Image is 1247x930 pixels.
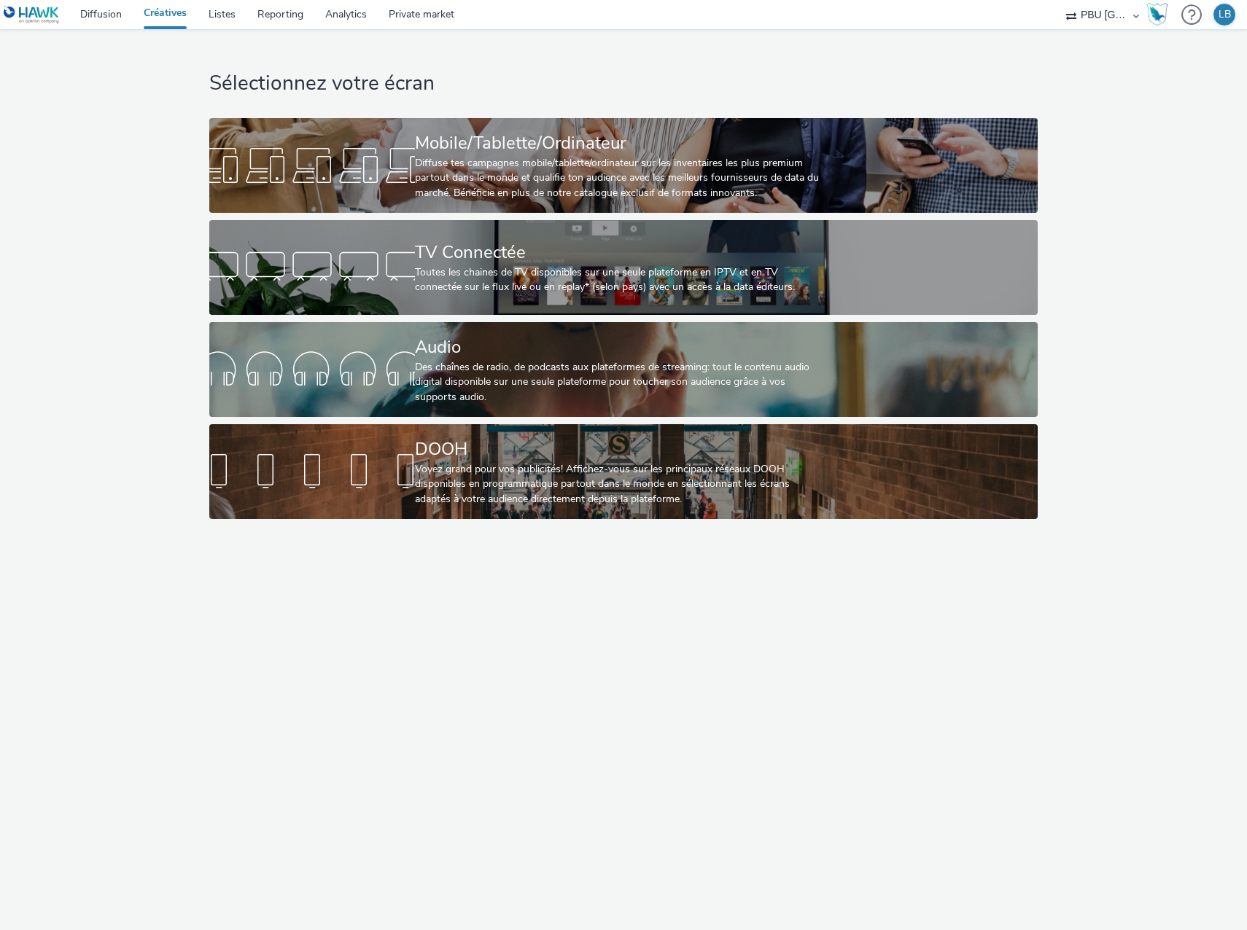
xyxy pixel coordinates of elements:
[415,335,826,360] div: Audio
[415,462,826,507] div: Voyez grand pour vos publicités! Affichez-vous sur les principaux réseaux DOOH disponibles en pro...
[415,130,826,156] div: Mobile/Tablette/Ordinateur
[209,220,1037,315] a: TV ConnectéeToutes les chaines de TV disponibles sur une seule plateforme en IPTV et en TV connec...
[1146,3,1168,26] img: Hawk Academy
[209,424,1037,519] a: DOOHVoyez grand pour vos publicités! Affichez-vous sur les principaux réseaux DOOH disponibles en...
[209,118,1037,213] a: Mobile/Tablette/OrdinateurDiffuse tes campagnes mobile/tablette/ordinateur sur les inventaires le...
[1146,3,1174,26] a: Hawk Academy
[1219,4,1231,26] div: LB
[415,265,826,295] div: Toutes les chaines de TV disponibles sur une seule plateforme en IPTV et en TV connectée sur le f...
[415,360,826,405] div: Des chaînes de radio, de podcasts aux plateformes de streaming: tout le contenu audio digital dis...
[415,240,826,265] div: TV Connectée
[4,6,60,24] img: undefined Logo
[415,156,826,200] div: Diffuse tes campagnes mobile/tablette/ordinateur sur les inventaires les plus premium partout dan...
[209,70,1037,98] h1: Sélectionnez votre écran
[415,437,826,462] div: DOOH
[209,322,1037,417] a: AudioDes chaînes de radio, de podcasts aux plateformes de streaming: tout le contenu audio digita...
